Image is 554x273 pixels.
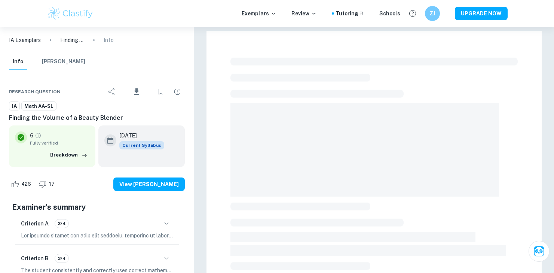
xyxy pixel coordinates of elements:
[30,140,89,146] span: Fully verified
[9,54,27,70] button: Info
[9,88,61,95] span: Research question
[48,149,89,161] button: Breakdown
[55,220,68,227] span: 3/4
[9,113,185,122] h6: Finding the Volume of a Beauty Blender
[17,181,35,188] span: 426
[22,103,56,110] span: Math AA-SL
[21,254,49,263] h6: Criterion B
[428,9,437,18] h6: ZJ
[379,9,400,18] a: Schools
[291,9,317,18] p: Review
[30,131,33,140] p: 6
[455,7,508,20] button: UPGRADE NOW
[45,181,59,188] span: 17
[104,36,114,44] p: Info
[35,132,42,139] a: Grade fully verified
[12,201,182,213] h5: Examiner's summary
[113,178,185,191] button: View [PERSON_NAME]
[21,219,49,228] h6: Criterion A
[47,6,94,21] img: Clastify logo
[9,178,35,190] div: Like
[425,6,440,21] button: ZJ
[21,101,56,111] a: Math AA-SL
[104,84,119,99] div: Share
[242,9,276,18] p: Exemplars
[21,231,173,240] p: Lor ipsumdo sitamet con adip elit seddoeiu, temporinc ut laboreetdolo, magn, ali enimadmini. Veni...
[529,241,550,262] button: Ask Clai
[37,178,59,190] div: Dislike
[55,255,68,262] span: 3/4
[119,141,164,149] div: This exemplar is based on the current syllabus. Feel free to refer to it for inspiration/ideas wh...
[119,131,158,140] h6: [DATE]
[60,36,84,44] p: Finding the Volume of a Beauty Blender
[121,82,152,101] div: Download
[9,103,19,110] span: IA
[9,101,20,111] a: IA
[9,36,41,44] a: IA Exemplars
[170,84,185,99] div: Report issue
[153,84,168,99] div: Bookmark
[336,9,364,18] a: Tutoring
[42,54,85,70] button: [PERSON_NAME]
[406,7,419,20] button: Help and Feedback
[119,141,164,149] span: Current Syllabus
